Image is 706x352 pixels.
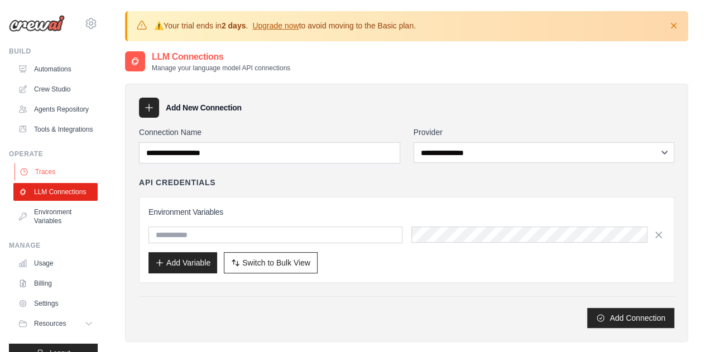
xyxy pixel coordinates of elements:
span: Switch to Bulk View [242,257,310,268]
button: Add Connection [587,308,674,328]
a: Usage [13,254,98,272]
strong: 2 days [222,21,246,30]
a: Environment Variables [13,203,98,230]
p: Manage your language model API connections [152,64,290,73]
h3: Add New Connection [166,102,242,113]
div: Build [9,47,98,56]
a: Agents Repository [13,100,98,118]
button: Switch to Bulk View [224,252,318,273]
label: Connection Name [139,127,400,138]
h2: LLM Connections [152,50,290,64]
h3: Environment Variables [148,206,665,218]
a: Billing [13,274,98,292]
span: Resources [34,319,66,328]
strong: ⚠️ [154,21,164,30]
button: Resources [13,315,98,332]
h4: API Credentials [139,177,215,188]
div: Manage [9,241,98,250]
a: Traces [15,163,99,181]
div: Operate [9,150,98,158]
a: Tools & Integrations [13,120,98,138]
a: Upgrade now [252,21,299,30]
a: LLM Connections [13,183,98,201]
a: Automations [13,60,98,78]
a: Settings [13,295,98,312]
a: Crew Studio [13,80,98,98]
img: Logo [9,15,65,32]
label: Provider [414,127,675,138]
p: Your trial ends in . to avoid moving to the Basic plan. [154,20,416,31]
button: Add Variable [148,252,217,273]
